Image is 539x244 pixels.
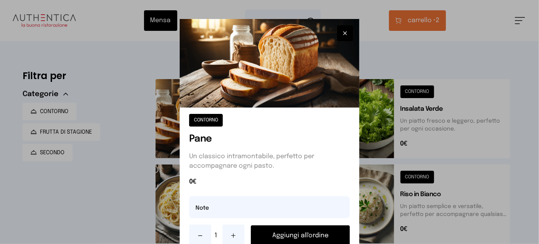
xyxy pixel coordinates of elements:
[214,231,219,240] span: 1
[189,152,350,171] p: Un classico intramontabile, perfetto per accompagnare ogni pasto.
[189,133,350,146] h1: Pane
[180,19,359,108] img: Pane
[189,177,350,187] span: 0€
[189,114,223,127] button: CONTORNO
